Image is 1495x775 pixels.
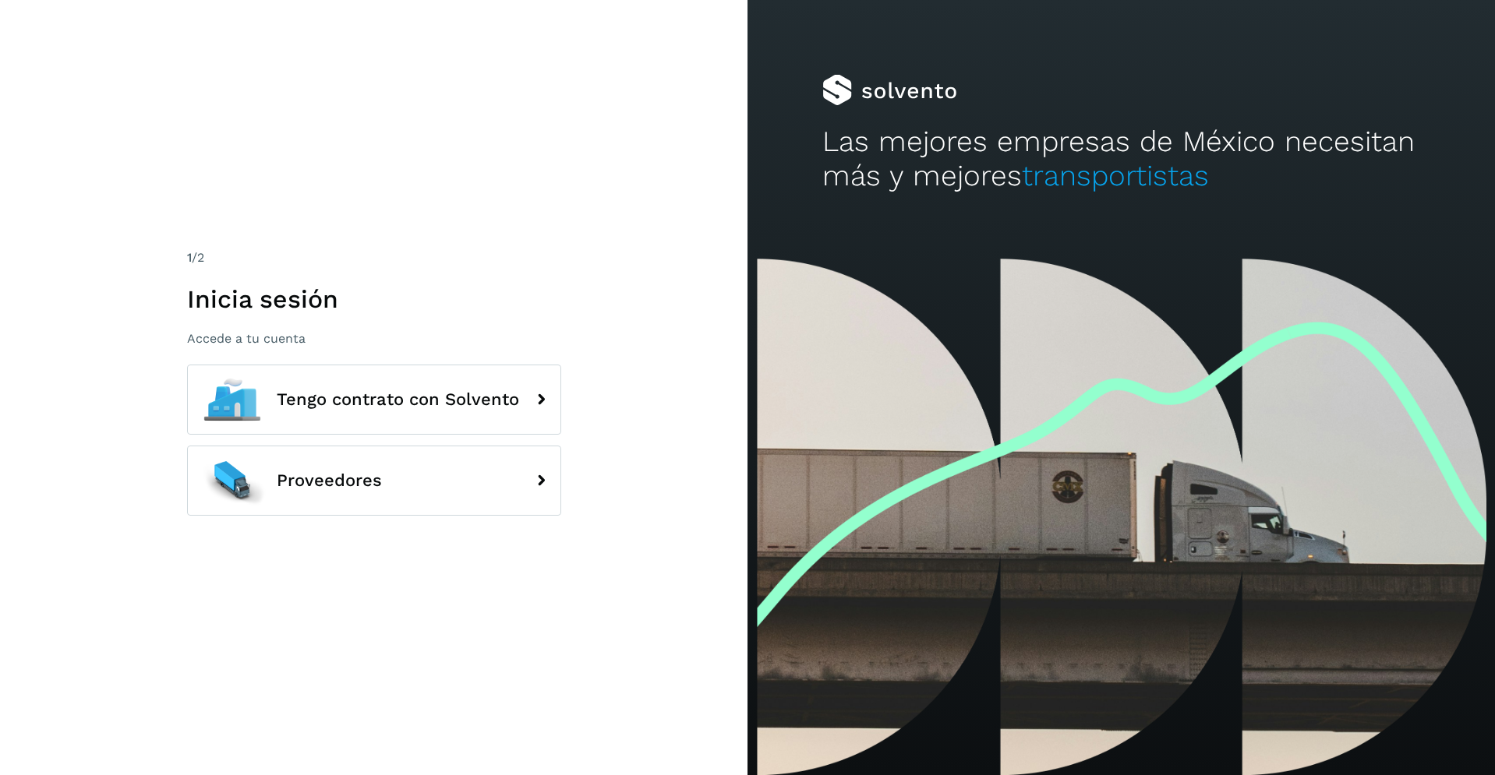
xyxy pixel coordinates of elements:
button: Tengo contrato con Solvento [187,365,561,435]
span: Tengo contrato con Solvento [277,390,519,409]
h2: Las mejores empresas de México necesitan más y mejores [822,125,1420,194]
h1: Inicia sesión [187,284,561,314]
span: 1 [187,250,192,265]
span: Proveedores [277,471,382,490]
div: /2 [187,248,561,267]
button: Proveedores [187,446,561,516]
span: transportistas [1022,159,1209,192]
p: Accede a tu cuenta [187,331,561,346]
